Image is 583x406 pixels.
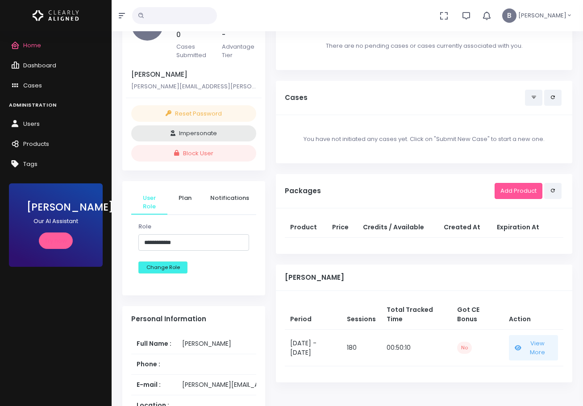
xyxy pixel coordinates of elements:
[381,300,452,330] th: Total Tracked Time
[23,120,40,128] span: Users
[23,81,42,90] span: Cases
[285,124,563,154] div: You have not initiated any cases yet. Click on "Submit New Case" to start a new one.
[39,232,73,249] a: Try now
[504,300,563,330] th: Action
[327,217,358,238] th: Price
[131,125,256,142] button: Impersonate
[457,342,472,354] span: No
[131,374,177,395] th: E-mail :
[131,82,256,91] p: [PERSON_NAME][EMAIL_ADDRESS][PERSON_NAME][DOMAIN_NAME]
[222,42,256,60] p: Advantage Tier
[341,300,381,330] th: Sessions
[27,201,85,213] h3: [PERSON_NAME]
[176,42,211,60] p: Cases Submitted
[285,300,341,330] th: Period
[23,61,56,70] span: Dashboard
[341,330,381,366] td: 180
[131,315,256,323] h4: Personal Information
[138,261,187,273] button: Change Role
[381,330,452,366] td: 00:50:10
[285,330,341,366] td: [DATE] - [DATE]
[131,145,256,162] button: Block User
[23,140,49,148] span: Products
[23,41,41,50] span: Home
[27,217,85,226] p: Our AI Assistant
[131,105,256,122] button: Reset Password
[131,70,256,79] h5: [PERSON_NAME]
[491,217,551,238] th: Expiration At
[285,94,525,102] h5: Cases
[177,334,389,354] td: [PERSON_NAME]
[23,160,37,168] span: Tags
[175,194,196,203] span: Plan
[177,374,389,395] td: [PERSON_NAME][EMAIL_ADDRESS][PERSON_NAME][DOMAIN_NAME]
[138,194,160,211] span: User Role
[285,187,495,195] h5: Packages
[495,183,542,199] a: Add Product
[509,335,558,360] button: View More
[502,8,516,23] span: B
[138,222,151,231] label: Role
[285,273,563,282] h5: [PERSON_NAME]
[452,300,504,330] th: Got CE Bonus
[33,6,79,25] img: Logo Horizontal
[131,354,177,374] th: Phone :
[438,217,491,238] th: Created At
[523,339,552,356] span: View More
[518,11,566,20] span: [PERSON_NAME]
[131,334,177,354] th: Full Name :
[210,194,249,203] span: Notifications
[358,217,438,238] th: Credits / Available
[285,217,327,238] th: Product
[176,31,211,39] h5: 0
[285,31,563,61] div: There are no pending cases or cases currently associated with you.
[222,31,256,39] h5: -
